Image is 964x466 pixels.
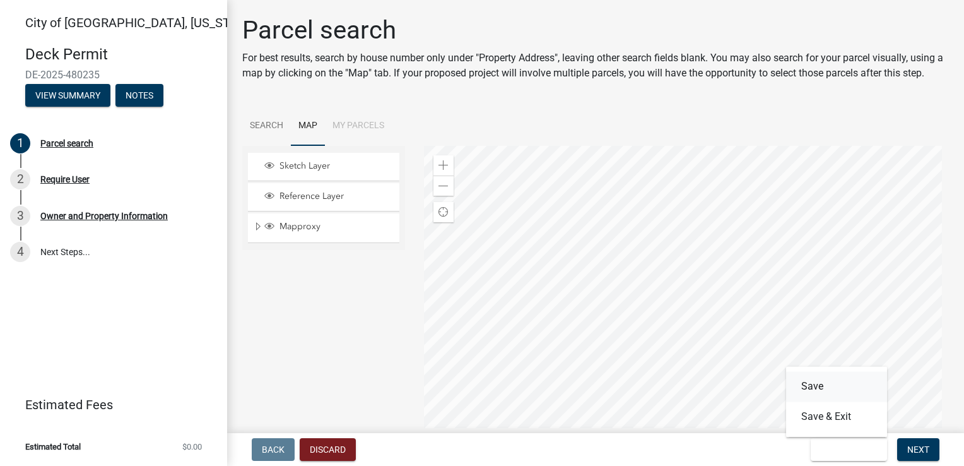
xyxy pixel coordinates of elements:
span: Mapproxy [276,221,395,232]
div: Save & Exit [786,366,887,437]
div: Sketch Layer [262,160,395,173]
ul: Layer List [247,150,401,246]
span: Reference Layer [276,191,395,202]
span: $0.00 [182,443,202,451]
span: City of [GEOGRAPHIC_DATA], [US_STATE] [25,15,255,30]
div: Find my location [433,202,454,222]
li: Reference Layer [248,183,399,212]
div: Require User [40,175,90,184]
button: Save & Exit [811,438,887,461]
button: Discard [300,438,356,461]
div: Parcel search [40,139,93,148]
button: Next [897,438,939,461]
h1: Parcel search [242,15,949,45]
div: Mapproxy [262,221,395,234]
h4: Deck Permit [25,45,217,64]
div: 4 [10,242,30,262]
div: 1 [10,133,30,153]
li: Sketch Layer [248,153,399,181]
button: Notes [115,84,163,107]
div: Owner and Property Information [40,212,168,220]
div: 2 [10,169,30,189]
span: Back [262,445,285,455]
a: Search [242,106,291,146]
a: Estimated Fees [10,392,207,417]
div: Zoom out [433,176,454,196]
span: DE-2025-480235 [25,69,202,81]
a: Map [291,106,325,146]
li: Mapproxy [248,213,399,242]
wm-modal-confirm: Summary [25,91,110,101]
div: Zoom in [433,155,454,176]
span: Next [907,445,929,455]
wm-modal-confirm: Notes [115,91,163,101]
button: View Summary [25,84,110,107]
span: Save & Exit [821,445,869,455]
div: Reference Layer [262,191,395,203]
button: Save [786,371,887,402]
span: Sketch Layer [276,160,395,172]
span: Estimated Total [25,443,81,451]
button: Back [252,438,295,461]
button: Save & Exit [786,402,887,432]
div: 3 [10,206,30,226]
p: For best results, search by house number only under "Property Address", leaving other search fiel... [242,51,949,81]
span: Expand [253,221,262,234]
